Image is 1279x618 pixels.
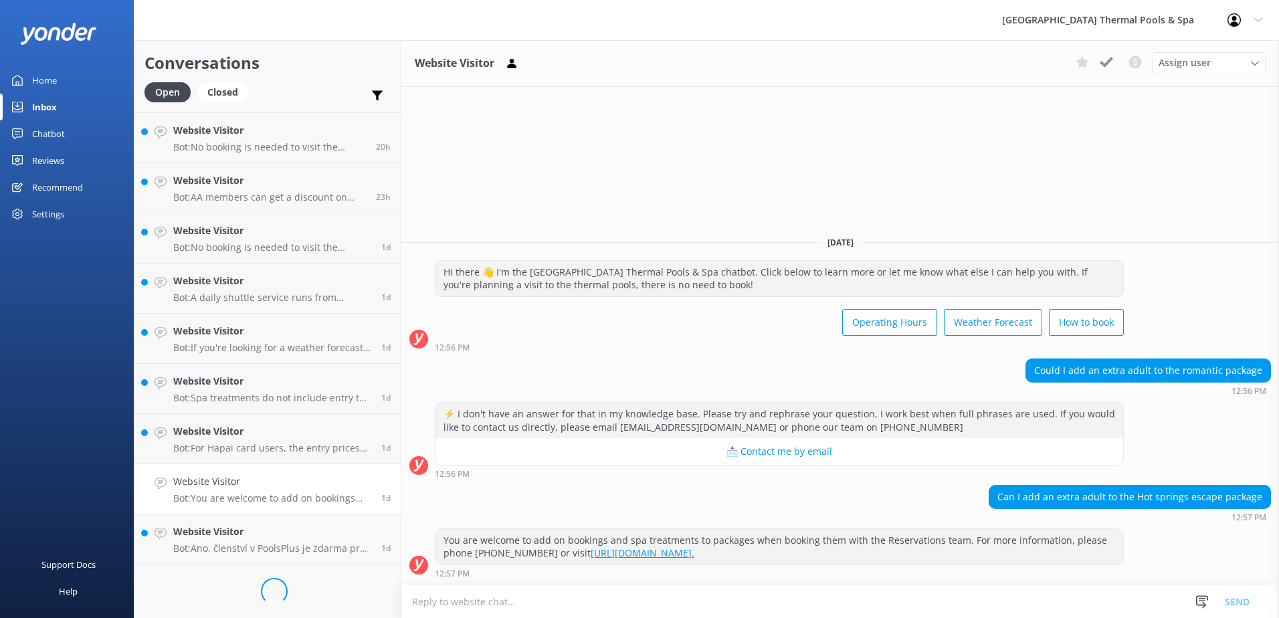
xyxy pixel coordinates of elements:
div: Support Docs [41,551,96,578]
a: Website VisitorBot:If you're looking for a weather forecast, we recommend visiting [URL][DOMAIN_N... [134,314,401,364]
p: Bot: Ano, členství v PoolsPlus je zdarma pro obyvatele [GEOGRAPHIC_DATA] a poskytuje skvělé slevy... [173,542,371,554]
strong: 12:56 PM [435,470,470,478]
strong: 12:57 PM [435,570,470,578]
a: Website VisitorBot:Spa treatments do not include entry to the outdoor pools complex. However, a d... [134,364,401,414]
p: Bot: A daily shuttle service runs from [GEOGRAPHIC_DATA] to [GEOGRAPHIC_DATA] departing at 9am, a... [173,292,371,304]
h4: Website Visitor [173,524,371,539]
h4: Website Visitor [173,324,371,338]
strong: 12:56 PM [1232,387,1266,395]
img: yonder-white-logo.png [20,23,97,45]
span: Sep 19 2025 04:39pm (UTC +12:00) Pacific/Auckland [381,442,391,453]
div: Hi there 👋 I'm the [GEOGRAPHIC_DATA] Thermal Pools & Spa chatbot. Click below to learn more or le... [435,261,1123,296]
div: Closed [197,82,248,102]
div: Sep 19 2025 12:57pm (UTC +12:00) Pacific/Auckland [435,569,1124,578]
a: Website VisitorBot:Ano, členství v PoolsPlus je zdarma pro obyvatele [GEOGRAPHIC_DATA] a poskytuj... [134,514,401,564]
h4: Website Visitor [173,173,366,188]
span: Sep 19 2025 06:01pm (UTC +12:00) Pacific/Auckland [381,241,391,253]
div: Sep 19 2025 12:56pm (UTC +12:00) Pacific/Auckland [1025,386,1271,395]
strong: 12:56 PM [435,344,470,352]
h4: Website Visitor [173,223,371,238]
div: Open [144,82,191,102]
h4: Website Visitor [173,274,371,288]
span: Sep 19 2025 12:57pm (UTC +12:00) Pacific/Auckland [381,492,391,504]
a: Website VisitorBot:No booking is needed to visit the thermal pools; you can just arrive during ou... [134,113,401,163]
h4: Website Visitor [173,474,371,489]
div: Could I add an extra adult to the romantic package [1026,359,1270,382]
strong: 12:57 PM [1232,514,1266,522]
span: [DATE] [819,237,862,248]
h3: Website Visitor [415,55,494,72]
div: Sep 19 2025 12:56pm (UTC +12:00) Pacific/Auckland [435,342,1124,352]
div: Reviews [32,147,64,174]
div: Can I add an extra adult to the Hot springs escape package [989,486,1270,508]
p: Bot: No booking is needed to visit the thermal pools; you can just arrive during our opening hour... [173,141,366,153]
p: Bot: AA members can get a discount on Single Entry tickets by retrieving a discount code from the... [173,191,366,203]
h4: Website Visitor [173,374,371,389]
div: You are welcome to add on bookings and spa treatments to packages when booking them with the Rese... [435,529,1123,564]
a: Website VisitorBot:AA members can get a discount on Single Entry tickets by retrieving a discount... [134,163,401,213]
h4: Website Visitor [173,424,371,439]
p: Bot: For Hapai card users, the entry prices are $22 for adults and $12 for children. If a caregiv... [173,442,371,454]
h2: Conversations [144,50,391,76]
button: Weather Forecast [944,309,1042,336]
div: Settings [32,201,64,227]
h4: Website Visitor [173,123,366,138]
p: Bot: You are welcome to add on bookings and spa treatments to packages when booking them with the... [173,492,371,504]
span: Sep 19 2025 05:03pm (UTC +12:00) Pacific/Auckland [381,392,391,403]
button: Operating Hours [842,309,937,336]
div: ⚡ I don't have an answer for that in my knowledge base. Please try and rephrase your question, I ... [435,403,1123,438]
div: Home [32,67,57,94]
span: Sep 19 2025 09:24pm (UTC +12:00) Pacific/Auckland [376,141,391,152]
a: Open [144,84,197,99]
a: Closed [197,84,255,99]
span: Sep 19 2025 11:58am (UTC +12:00) Pacific/Auckland [381,542,391,554]
span: Sep 19 2025 07:09pm (UTC +12:00) Pacific/Auckland [376,191,391,203]
a: Website VisitorBot:A daily shuttle service runs from [GEOGRAPHIC_DATA] to [GEOGRAPHIC_DATA] depar... [134,264,401,314]
button: How to book [1049,309,1124,336]
a: Website VisitorBot:You are welcome to add on bookings and spa treatments to packages when booking... [134,464,401,514]
div: Inbox [32,94,57,120]
p: Bot: No booking is needed to visit the thermal pools; just arrive during our opening hours. Ticke... [173,241,371,253]
span: Assign user [1159,56,1211,70]
div: Sep 19 2025 12:57pm (UTC +12:00) Pacific/Auckland [989,512,1271,522]
div: Chatbot [32,120,65,147]
a: Website VisitorBot:No booking is needed to visit the thermal pools; just arrive during our openin... [134,213,401,264]
p: Bot: Spa treatments do not include entry to the outdoor pools complex. However, a discounted entr... [173,392,371,404]
div: Assign User [1152,52,1266,74]
span: Sep 19 2025 05:39pm (UTC +12:00) Pacific/Auckland [381,342,391,353]
span: Sep 19 2025 05:53pm (UTC +12:00) Pacific/Auckland [381,292,391,303]
p: Bot: If you're looking for a weather forecast, we recommend visiting [URL][DOMAIN_NAME]. [173,342,371,354]
div: Help [59,578,78,605]
div: Recommend [32,174,83,201]
a: [URL][DOMAIN_NAME]. [591,546,694,559]
button: 📩 Contact me by email [435,438,1123,465]
div: Sep 19 2025 12:56pm (UTC +12:00) Pacific/Auckland [435,469,1124,478]
a: Website VisitorBot:For Hapai card users, the entry prices are $22 for adults and $12 for children... [134,414,401,464]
